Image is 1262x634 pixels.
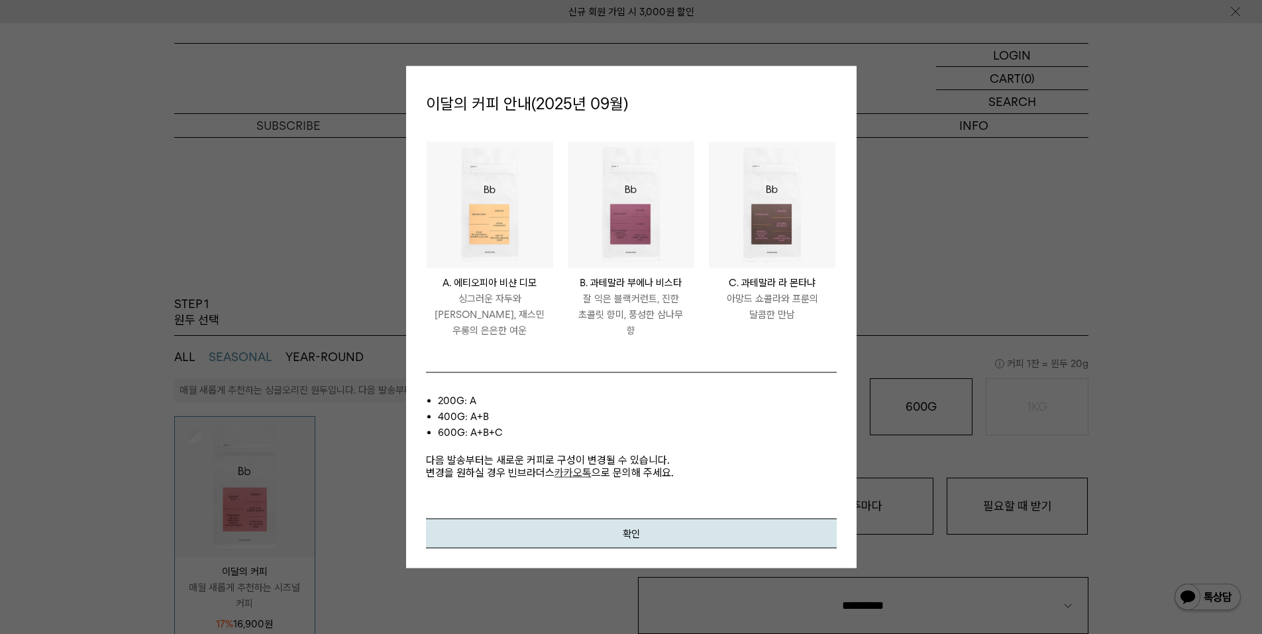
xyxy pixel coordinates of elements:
p: 잘 익은 블랙커런트, 진한 초콜릿 향미, 풍성한 삼나무 향 [568,291,694,339]
img: #285 [427,142,553,268]
p: 다음 발송부터는 새로운 커피로 구성이 변경될 수 있습니다. 변경을 원하실 경우 빈브라더스 으로 문의해 주세요. [426,441,837,479]
p: B. 과테말라 부에나 비스타 [568,275,694,291]
p: 이달의 커피 안내(2025년 09월) [426,85,837,121]
p: C. 과테말라 라 몬타냐 [709,275,835,291]
li: 200g: A [438,393,837,409]
a: 카카오톡 [554,466,592,479]
li: 600g: A+B+C [438,425,837,441]
p: A. 에티오피아 비샨 디모 [427,275,553,291]
button: 확인 [426,519,837,549]
img: #285 [709,142,835,268]
img: #285 [568,142,694,268]
p: 아망드 쇼콜라와 프룬의 달콤한 만남 [709,291,835,323]
p: 싱그러운 자두와 [PERSON_NAME], 재스민 우롱의 은은한 여운 [427,291,553,339]
li: 400g: A+B [438,409,837,425]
